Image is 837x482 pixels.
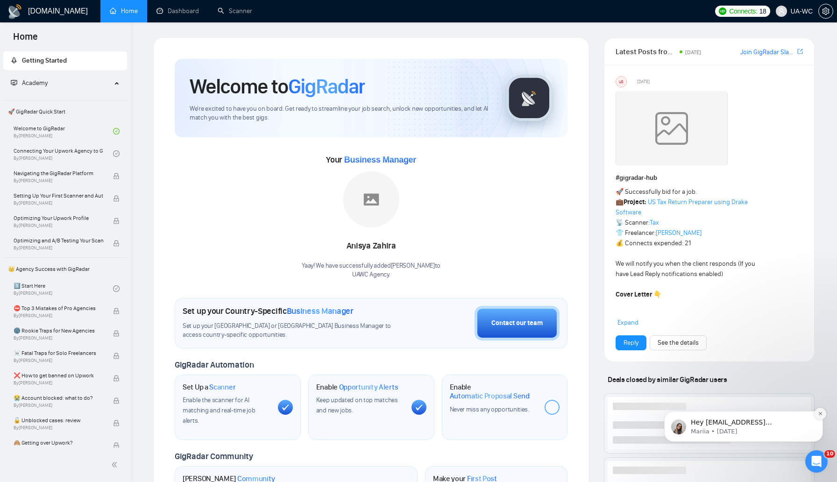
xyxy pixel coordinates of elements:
[183,306,354,316] h1: Set up your Country-Specific
[302,270,440,279] p: UAWC Agency .
[797,48,803,55] span: export
[113,150,120,157] span: check-circle
[450,391,530,401] span: Automatic Proposal Send
[805,450,828,473] iframe: Intercom live chat
[14,59,173,90] div: message notification from Mariia, 1d ago. Hey bizdev@uawc.agency, Looks like your Upwork agency U...
[759,6,766,16] span: 18
[113,128,120,135] span: check-circle
[14,358,103,363] span: By [PERSON_NAME]
[740,47,795,57] a: Join GigRadar Slack Community
[183,322,409,340] span: Set up your [GEOGRAPHIC_DATA] or [GEOGRAPHIC_DATA] Business Manager to access country-specific op...
[218,7,252,15] a: searchScanner
[685,49,701,56] span: [DATE]
[175,451,253,461] span: GigRadar Community
[14,403,103,408] span: By [PERSON_NAME]
[156,7,199,15] a: dashboardDashboard
[113,195,120,202] span: lock
[14,278,113,299] a: 1️⃣ Start HereBy[PERSON_NAME]
[14,425,103,431] span: By [PERSON_NAME]
[7,4,22,19] img: logo
[113,173,120,179] span: lock
[110,7,138,15] a: homeHome
[113,397,120,404] span: lock
[475,306,560,340] button: Contact our team
[3,51,127,70] li: Getting Started
[14,348,103,358] span: ☠️ Fatal Traps for Solo Freelancers
[14,169,103,178] span: Navigating the GigRadar Platform
[343,171,399,227] img: placeholder.png
[113,420,120,426] span: lock
[316,396,398,414] span: Keep updated on top matches and new jobs.
[21,67,36,82] img: Profile image for Mariia
[729,6,757,16] span: Connects:
[14,416,103,425] span: 🔓 Unblocked cases: review
[616,198,748,216] a: US Tax Return Preparer using Drake Software
[14,121,113,142] a: Welcome to GigRadarBy[PERSON_NAME]
[656,229,702,237] a: [PERSON_NAME]
[14,191,103,200] span: Setting Up Your First Scanner and Auto-Bidder
[113,353,120,359] span: lock
[113,375,120,382] span: lock
[719,7,726,15] img: upwork-logo.png
[4,260,126,278] span: 👑 Agency Success with GigRadar
[616,291,661,298] strong: Cover Letter 👇
[658,338,699,348] a: See the details
[14,371,103,380] span: ❌ How to get banned on Upwork
[14,304,103,313] span: ⛔ Top 3 Mistakes of Pro Agencies
[190,105,491,122] span: We're excited to have you on board. Get ready to streamline your job search, unlock new opportuni...
[506,75,553,121] img: gigradar-logo.png
[616,46,677,57] span: Latest Posts from the GigRadar Community
[14,438,103,447] span: 🙈 Getting over Upwork?
[14,313,103,319] span: By [PERSON_NAME]
[818,7,833,15] a: setting
[819,7,833,15] span: setting
[11,79,48,87] span: Academy
[22,57,67,64] span: Getting Started
[778,8,785,14] span: user
[41,75,161,84] p: Message from Mariia, sent 1d ago
[113,218,120,224] span: lock
[14,245,103,251] span: By [PERSON_NAME]
[113,442,120,449] span: lock
[111,460,121,469] span: double-left
[113,240,120,247] span: lock
[288,74,365,99] span: GigRadar
[316,383,398,392] h1: Enable
[14,143,113,164] a: Connecting Your Upwork Agency to GigRadarBy[PERSON_NAME]
[175,360,254,370] span: GigRadar Automation
[287,306,354,316] span: Business Manager
[14,200,103,206] span: By [PERSON_NAME]
[624,338,638,348] a: Reply
[617,319,638,326] span: Expand
[302,262,440,279] div: Yaay! We have successfully added [PERSON_NAME] to
[14,178,103,184] span: By [PERSON_NAME]
[4,102,126,121] span: 🚀 GigRadar Quick Start
[616,335,646,350] button: Reply
[604,371,731,388] span: Deals closed by similar GigRadar users
[14,326,103,335] span: 🌚 Rookie Traps for New Agencies
[302,238,440,254] div: Anisya Zahira
[650,352,837,457] iframe: Intercom notifications message
[113,330,120,337] span: lock
[113,308,120,314] span: lock
[183,383,235,392] h1: Set Up a
[14,213,103,223] span: Optimizing Your Upwork Profile
[113,285,120,292] span: check-circle
[11,57,17,64] span: rocket
[14,380,103,386] span: By [PERSON_NAME]
[818,4,833,19] button: setting
[209,383,235,392] span: Scanner
[22,79,48,87] span: Academy
[450,405,529,413] span: Never miss any opportunities.
[14,335,103,341] span: By [PERSON_NAME]
[824,450,835,458] span: 10
[14,223,103,228] span: By [PERSON_NAME]
[14,393,103,403] span: 😭 Account blocked: what to do?
[616,77,626,87] div: US
[14,236,103,245] span: Optimizing and A/B Testing Your Scanner for Better Results
[14,447,103,453] span: By [PERSON_NAME]
[6,30,45,50] span: Home
[624,198,646,206] strong: Project:
[650,219,659,227] a: Tax
[491,318,543,328] div: Contact our team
